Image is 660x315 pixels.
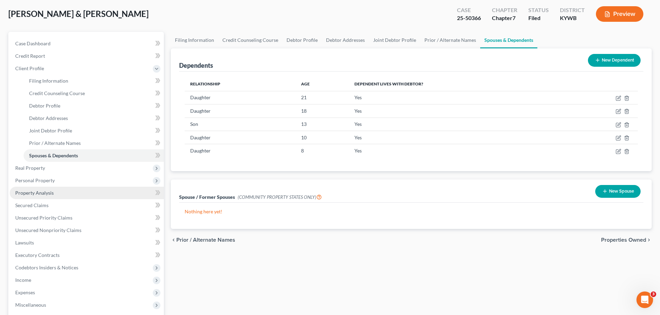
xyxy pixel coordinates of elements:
a: Prior / Alternate Names [420,32,480,48]
a: Debtor Profile [24,100,164,112]
td: Son [185,118,296,131]
span: Income [15,277,31,283]
td: 21 [296,91,349,104]
a: Unsecured Nonpriority Claims [10,224,164,237]
a: Spouses & Dependents [24,149,164,162]
button: New Dependent [588,54,641,67]
div: Chapter [492,14,517,22]
div: Case [457,6,481,14]
span: 7 [512,15,516,21]
td: Yes [349,104,563,118]
div: Chapter [492,6,517,14]
a: Filing Information [24,75,164,87]
span: Expenses [15,289,35,295]
span: Spouses & Dependents [29,152,78,158]
button: chevron_left Prior / Alternate Names [171,237,235,243]
a: Filing Information [171,32,218,48]
div: District [560,6,585,14]
span: Prior / Alternate Names [29,140,81,146]
div: Dependents [179,61,213,70]
span: Debtor Addresses [29,115,68,121]
span: 3 [651,291,656,297]
a: Debtor Addresses [322,32,369,48]
a: Property Analysis [10,187,164,199]
p: Nothing here yet! [185,208,638,215]
span: Properties Owned [601,237,646,243]
a: Secured Claims [10,199,164,212]
iframe: Intercom live chat [636,291,653,308]
td: 18 [296,104,349,118]
div: 25-50366 [457,14,481,22]
span: Prior / Alternate Names [176,237,235,243]
a: Debtor Profile [282,32,322,48]
td: Daughter [185,131,296,144]
span: Spouse / Former Spouses [179,194,235,200]
span: Codebtors Insiders & Notices [15,265,78,270]
button: New Spouse [595,185,641,198]
a: Credit Counseling Course [24,87,164,100]
span: Personal Property [15,177,55,183]
i: chevron_right [646,237,652,243]
span: (COMMUNITY PROPERTY STATES ONLY) [238,194,322,200]
td: Yes [349,118,563,131]
a: Debtor Addresses [24,112,164,124]
span: [PERSON_NAME] & [PERSON_NAME] [8,9,149,19]
a: Executory Contracts [10,249,164,261]
div: Status [528,6,549,14]
span: Credit Counseling Course [29,90,85,96]
td: Daughter [185,91,296,104]
span: Secured Claims [15,202,49,208]
td: 10 [296,131,349,144]
td: Daughter [185,144,296,157]
a: Spouses & Dependents [480,32,537,48]
span: Filing Information [29,78,68,84]
a: Credit Counseling Course [218,32,282,48]
button: Preview [596,6,643,22]
span: Credit Report [15,53,45,59]
span: Miscellaneous [15,302,46,308]
th: Age [296,77,349,91]
span: Unsecured Priority Claims [15,215,72,221]
td: 13 [296,118,349,131]
a: Lawsuits [10,237,164,249]
a: Case Dashboard [10,37,164,50]
a: Joint Debtor Profile [369,32,420,48]
i: chevron_left [171,237,176,243]
span: Unsecured Nonpriority Claims [15,227,81,233]
span: Executory Contracts [15,252,60,258]
div: KYWB [560,14,585,22]
span: Joint Debtor Profile [29,128,72,133]
button: Properties Owned chevron_right [601,237,652,243]
span: Debtor Profile [29,103,60,109]
td: Yes [349,144,563,157]
td: Yes [349,131,563,144]
a: Unsecured Priority Claims [10,212,164,224]
td: Yes [349,91,563,104]
div: Filed [528,14,549,22]
a: Joint Debtor Profile [24,124,164,137]
span: Property Analysis [15,190,54,196]
span: Case Dashboard [15,40,51,46]
th: Dependent lives with debtor? [349,77,563,91]
td: Daughter [185,104,296,118]
a: Prior / Alternate Names [24,137,164,149]
span: Client Profile [15,65,44,71]
a: Credit Report [10,50,164,62]
span: Real Property [15,165,45,171]
span: Lawsuits [15,240,34,245]
th: Relationship [185,77,296,91]
td: 8 [296,144,349,157]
